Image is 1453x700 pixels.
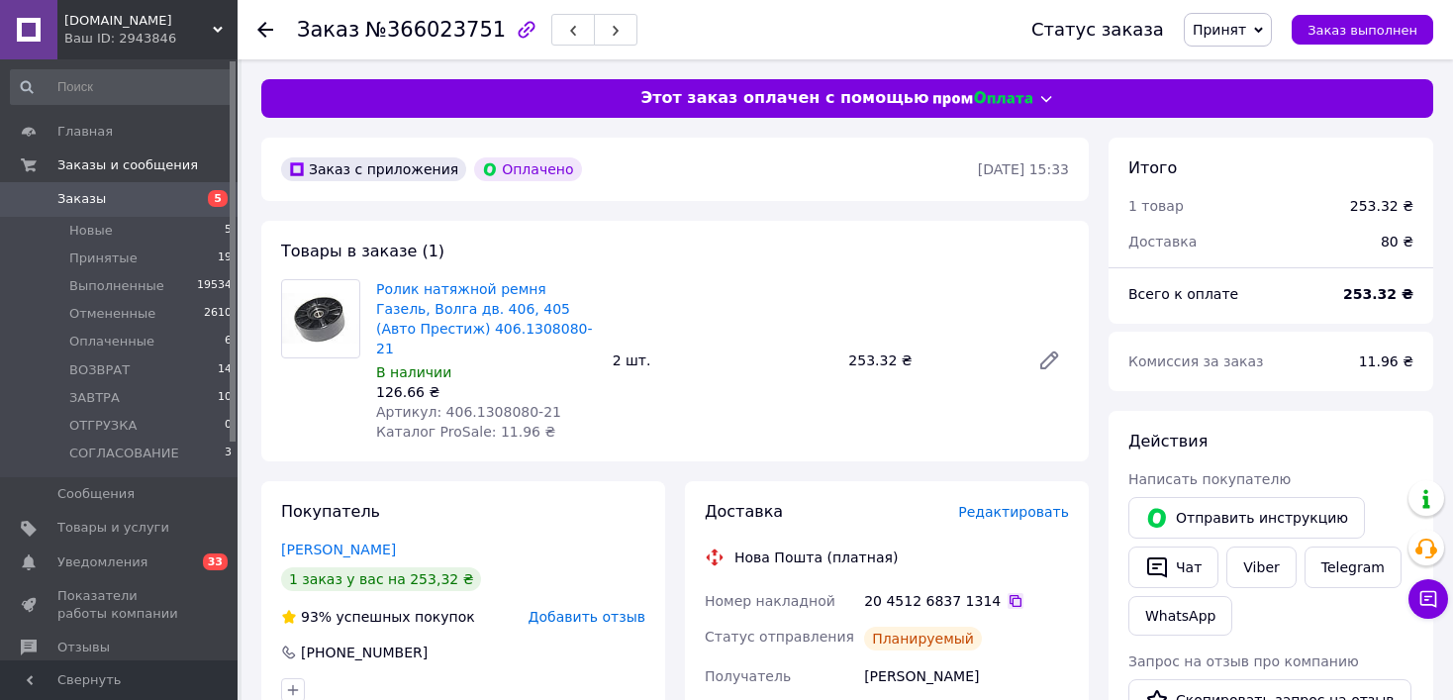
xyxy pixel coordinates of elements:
[57,519,169,537] span: Товары и услуги
[1193,22,1246,38] span: Принят
[1359,353,1413,369] span: 11.96 ₴
[1128,497,1365,539] button: Отправить инструкцию
[705,668,791,684] span: Получатель
[605,347,841,374] div: 2 шт.
[1128,234,1197,250] span: Доставка
[281,157,466,181] div: Заказ с приложения
[57,156,198,174] span: Заказы и сообщения
[281,242,444,260] span: Товары в заказе (1)
[10,69,234,105] input: Поиск
[282,293,359,344] img: Ролик натяжной ремня Газель, Волга дв. 406, 405 (Авто Престиж) 406.1308080-21
[1029,341,1069,380] a: Редактировать
[69,250,138,267] span: Принятые
[729,548,903,567] div: Нова Пошта (платная)
[1128,596,1232,636] a: WhatsApp
[208,190,228,207] span: 5
[1343,286,1413,302] b: 253.32 ₴
[376,382,597,402] div: 126.66 ₴
[218,250,232,267] span: 19
[1128,653,1359,669] span: Запрос на отзыв про компанию
[640,87,928,110] span: Этот заказ оплачен с помощью
[1128,158,1177,177] span: Итого
[474,157,581,181] div: Оплачено
[376,281,593,356] a: Ролик натяжной ремня Газель, Волга дв. 406, 405 (Авто Престиж) 406.1308080-21
[69,222,113,240] span: Новые
[1350,196,1413,216] div: 253.32 ₴
[204,305,232,323] span: 2610
[57,190,106,208] span: Заказы
[69,361,130,379] span: ВОЗВРАТ
[299,643,430,662] div: [PHONE_NUMBER]
[1369,220,1425,263] div: 80 ₴
[197,277,232,295] span: 19534
[1128,353,1264,369] span: Комиссия за заказ
[57,553,147,571] span: Уведомления
[376,424,555,440] span: Каталог ProSale: 11.96 ₴
[1128,198,1184,214] span: 1 товар
[365,18,506,42] span: №366023751
[1292,15,1433,45] button: Заказ выполнен
[225,222,232,240] span: 5
[840,347,1021,374] div: 253.32 ₴
[705,629,854,645] span: Статус отправления
[218,389,232,407] span: 10
[57,587,183,623] span: Показатели работы компании
[1128,547,1218,588] button: Чат
[529,609,645,625] span: Добавить отзыв
[64,12,213,30] span: Vsena.com.ua
[225,445,232,462] span: 3
[281,607,475,627] div: успешных покупок
[69,389,120,407] span: ЗАВТРА
[57,639,110,656] span: Отзывы
[1305,547,1402,588] a: Telegram
[57,485,135,503] span: Сообщения
[218,361,232,379] span: 14
[69,277,164,295] span: Выполненные
[281,542,396,557] a: [PERSON_NAME]
[57,123,113,141] span: Главная
[1128,286,1238,302] span: Всего к оплате
[864,627,982,650] div: Планируемый
[203,553,228,570] span: 33
[860,658,1073,694] div: [PERSON_NAME]
[281,567,481,591] div: 1 заказ у вас на 253,32 ₴
[225,417,232,435] span: 0
[69,305,155,323] span: Отмененные
[297,18,359,42] span: Заказ
[257,20,273,40] div: Вернуться назад
[1128,471,1291,487] span: Написать покупателю
[376,404,561,420] span: Артикул: 406.1308080-21
[958,504,1069,520] span: Редактировать
[705,502,783,521] span: Доставка
[705,593,835,609] span: Номер накладной
[69,417,137,435] span: ОТГРУЗКА
[225,333,232,350] span: 6
[1308,23,1417,38] span: Заказ выполнен
[69,333,154,350] span: Оплаченные
[1128,432,1208,450] span: Действия
[864,591,1069,611] div: 20 4512 6837 1314
[301,609,332,625] span: 93%
[1226,547,1296,588] a: Viber
[1408,579,1448,619] button: Чат с покупателем
[69,445,179,462] span: СОГЛАСОВАНИЕ
[64,30,238,48] div: Ваш ID: 2943846
[376,364,451,380] span: В наличии
[1031,20,1164,40] div: Статус заказа
[978,161,1069,177] time: [DATE] 15:33
[281,502,380,521] span: Покупатель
